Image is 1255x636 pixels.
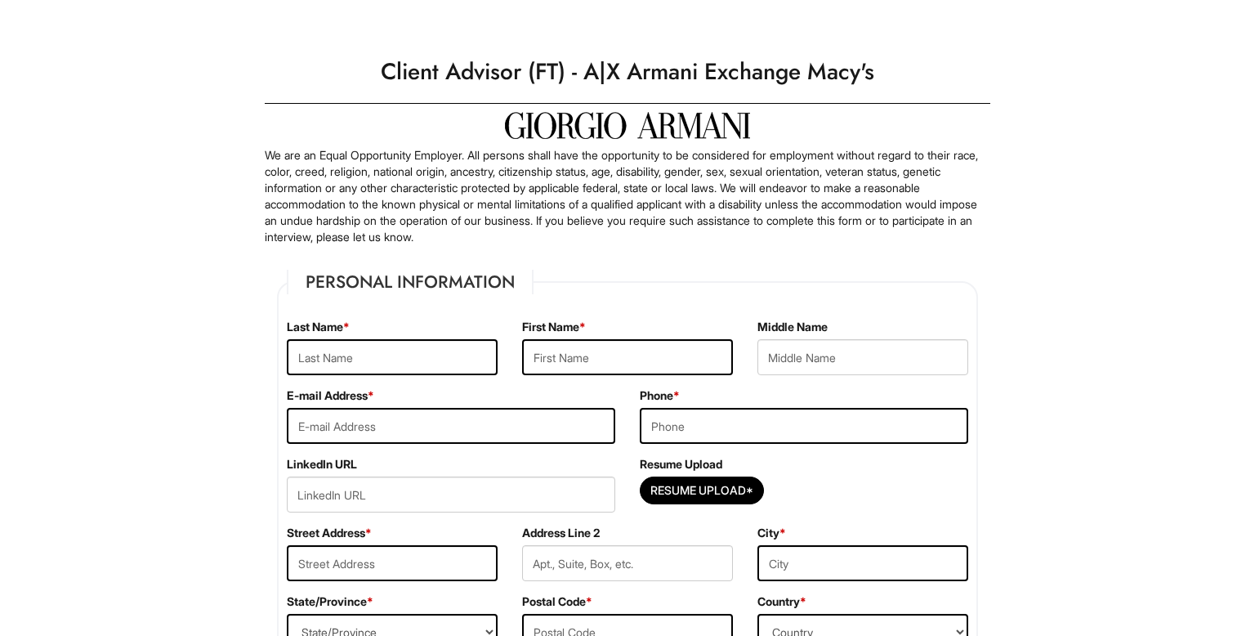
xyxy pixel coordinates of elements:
[287,525,372,541] label: Street Address
[757,339,968,375] input: Middle Name
[505,112,750,139] img: Giorgio Armani
[522,593,592,610] label: Postal Code
[287,456,357,473] label: LinkedIn URL
[522,545,733,581] input: Apt., Suite, Box, etc.
[287,339,498,375] input: Last Name
[640,387,680,404] label: Phone
[265,147,990,245] p: We are an Equal Opportunity Employer. All persons shall have the opportunity to be considered for...
[287,387,374,404] label: E-mail Address
[640,408,968,444] input: Phone
[757,545,968,581] input: City
[522,339,733,375] input: First Name
[640,456,722,473] label: Resume Upload
[287,270,534,294] legend: Personal Information
[757,593,806,610] label: Country
[287,408,615,444] input: E-mail Address
[757,525,786,541] label: City
[257,49,998,95] h1: Client Advisor (FT) - A|X Armani Exchange Macy's
[640,477,764,504] button: Resume Upload*Resume Upload*
[522,319,586,335] label: First Name
[757,319,828,335] label: Middle Name
[287,593,373,610] label: State/Province
[287,477,615,513] input: LinkedIn URL
[287,545,498,581] input: Street Address
[522,525,600,541] label: Address Line 2
[287,319,350,335] label: Last Name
